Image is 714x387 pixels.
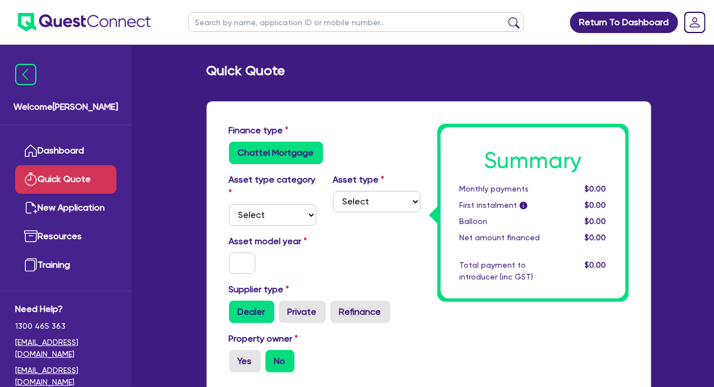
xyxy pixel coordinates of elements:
div: Net amount financed [451,232,561,244]
label: Chattel Mortgage [229,142,323,164]
span: $0.00 [585,201,606,209]
label: Asset model year [221,235,325,248]
label: Finance type [229,124,289,137]
img: quest-connect-logo-blue [18,13,151,31]
span: $0.00 [585,260,606,269]
label: No [265,350,295,372]
a: [EMAIL_ADDRESS][DOMAIN_NAME] [15,337,116,360]
label: Private [279,301,326,323]
label: Asset type category [229,173,316,200]
label: Refinance [330,301,390,323]
span: Need Help? [15,302,116,316]
label: Property owner [229,332,298,346]
span: $0.00 [585,184,606,193]
span: 1300 465 363 [15,320,116,332]
span: Welcome [PERSON_NAME] [13,100,118,114]
input: Search by name, application ID or mobile number... [188,12,524,32]
span: i [520,202,528,209]
a: Dashboard [15,137,116,165]
label: Yes [229,350,261,372]
label: Asset type [333,173,385,186]
label: Supplier type [229,283,290,296]
label: Dealer [229,301,274,323]
a: Training [15,251,116,279]
a: Dropdown toggle [680,8,710,37]
a: Resources [15,222,116,251]
span: $0.00 [585,217,606,226]
h1: Summary [460,147,606,174]
img: quick-quote [24,172,38,186]
div: First instalment [451,199,561,211]
a: New Application [15,194,116,222]
div: Balloon [451,216,561,227]
img: icon-menu-close [15,64,36,85]
span: $0.00 [585,233,606,242]
img: resources [24,230,38,243]
h2: Quick Quote [207,63,286,79]
img: new-application [24,201,38,215]
div: Total payment to introducer (inc GST) [451,259,561,283]
a: Quick Quote [15,165,116,194]
div: Monthly payments [451,183,561,195]
a: Return To Dashboard [570,12,678,33]
img: training [24,258,38,272]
